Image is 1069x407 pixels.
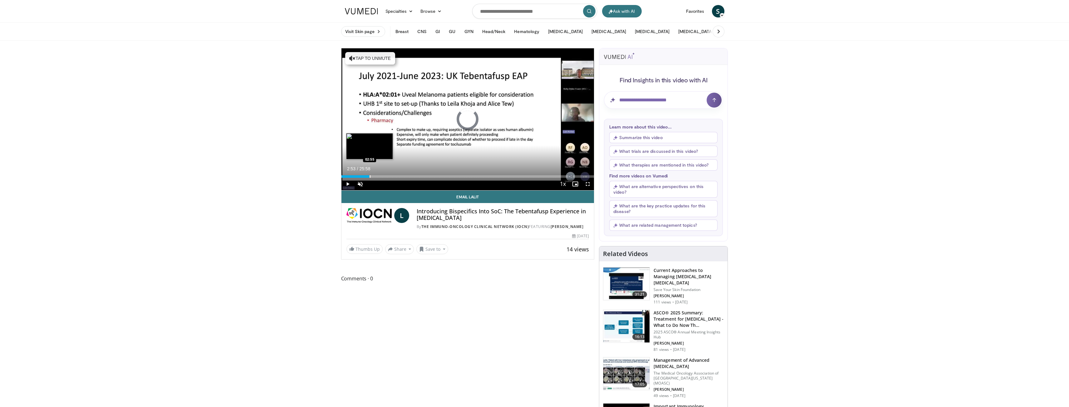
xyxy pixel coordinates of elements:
button: Playback Rate [557,178,569,190]
p: Learn more about this video... [609,124,718,129]
div: · [672,300,674,305]
button: What are related management topics? [609,220,718,231]
button: [MEDICAL_DATA] [674,25,717,38]
img: VuMedi Logo [345,8,378,14]
a: Browse [417,5,445,17]
span: 2:53 [347,166,356,171]
a: Specialties [382,5,417,17]
a: Visit Skin page [341,26,385,37]
p: The Medical Oncology Association of [GEOGRAPHIC_DATA][US_STATE] (MOASC) [654,371,724,386]
button: Summarize this video [609,132,718,143]
img: The Immuno-Oncology Clinical Network (IOCN) [346,208,392,223]
a: 17:05 Management of Advanced [MEDICAL_DATA] The Medical Oncology Association of [GEOGRAPHIC_DATA]... [603,357,724,398]
p: [PERSON_NAME] [654,387,724,392]
a: L [394,208,409,223]
span: 25:58 [359,166,370,171]
img: vumedi-ai-logo.svg [604,53,635,59]
span: 16:13 [632,334,647,340]
button: GU [445,25,459,38]
div: [DATE] [572,233,589,239]
button: Tap to unmute [345,52,395,65]
button: [MEDICAL_DATA] [588,25,630,38]
button: Play [341,178,354,190]
button: CNS [414,25,430,38]
video-js: Video Player [341,48,594,191]
button: Fullscreen [581,178,594,190]
p: [DATE] [673,393,685,398]
div: · [670,347,672,352]
button: What trials are discussed in this video? [609,146,718,157]
p: [PERSON_NAME] [654,293,724,298]
span: / [357,166,358,171]
button: Ask with AI [602,5,642,17]
button: [MEDICAL_DATA] [544,25,586,38]
button: What therapies are mentioned in this video? [609,159,718,171]
p: [DATE] [675,300,688,305]
p: [PERSON_NAME] [654,341,724,346]
p: 2025 ASCO® Annual Meeting Insights Hub [654,330,724,340]
h3: Management of Advanced [MEDICAL_DATA] [654,357,724,370]
p: Find more videos on Vumedi [609,173,718,178]
a: [PERSON_NAME] [551,224,584,229]
span: Comments 0 [341,274,595,283]
p: 81 views [654,347,669,352]
p: 111 views [654,300,671,305]
a: 31:21 Current Approaches to Managing [MEDICAL_DATA] [MEDICAL_DATA] Save Your Skin Foundation [PER... [603,267,724,305]
button: Unmute [354,178,366,190]
a: 16:13 ASCO® 2025 Summary: Treatment for [MEDICAL_DATA] - What to Do Now Th… 2025 ASCO® Annual Mee... [603,310,724,352]
img: 7f375f9b-8df1-4896-b0e8-08a8f5743cc4.150x105_q85_crop-smart_upscale.jpg [603,268,650,300]
button: GYN [461,25,477,38]
button: [MEDICAL_DATA] [631,25,673,38]
button: GI [432,25,444,38]
a: Favorites [682,5,708,17]
p: 49 views [654,393,669,398]
span: 17:05 [632,381,647,387]
button: Breast [392,25,412,38]
button: What are alternative perspectives on this video? [609,181,718,198]
img: 5b5c08f7-3cf3-4841-b46b-8a5ff33a2f48.150x105_q85_crop-smart_upscale.jpg [603,310,650,342]
div: Progress Bar [341,175,594,178]
div: By FEATURING [417,224,589,230]
p: Save Your Skin Foundation [654,287,724,292]
input: Search topics, interventions [472,4,597,19]
a: Thumbs Up [346,244,383,254]
div: · [670,393,672,398]
a: Email Lalit [341,191,594,203]
span: 31:21 [632,291,647,298]
button: Share [385,244,414,254]
h3: ASCO® 2025 Summary: Treatment for [MEDICAL_DATA] - What to Do Now Th… [654,310,724,328]
h4: Find Insights in this video with AI [604,76,723,84]
a: S [712,5,724,17]
span: 14 views [566,245,589,253]
h4: Related Videos [603,250,648,258]
img: af043aef-8a1c-449b-81b9-aed460b94dce.150x105_q85_crop-smart_upscale.jpg [603,357,650,390]
button: Enable picture-in-picture mode [569,178,581,190]
input: Question for AI [604,91,723,109]
button: Save to [416,244,448,254]
a: The Immuno-Oncology Clinical Network (IOCN) [421,224,529,229]
button: Head/Neck [478,25,509,38]
img: image.jpeg [346,133,393,159]
h3: Current Approaches to Managing [MEDICAL_DATA] [MEDICAL_DATA] [654,267,724,286]
h4: Introducing Bispecifics Into SoC: The Tebentafusp Experience in [MEDICAL_DATA] [417,208,589,221]
p: [DATE] [673,347,685,352]
button: What are the key practice updates for this disease? [609,200,718,217]
button: Hematology [510,25,543,38]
